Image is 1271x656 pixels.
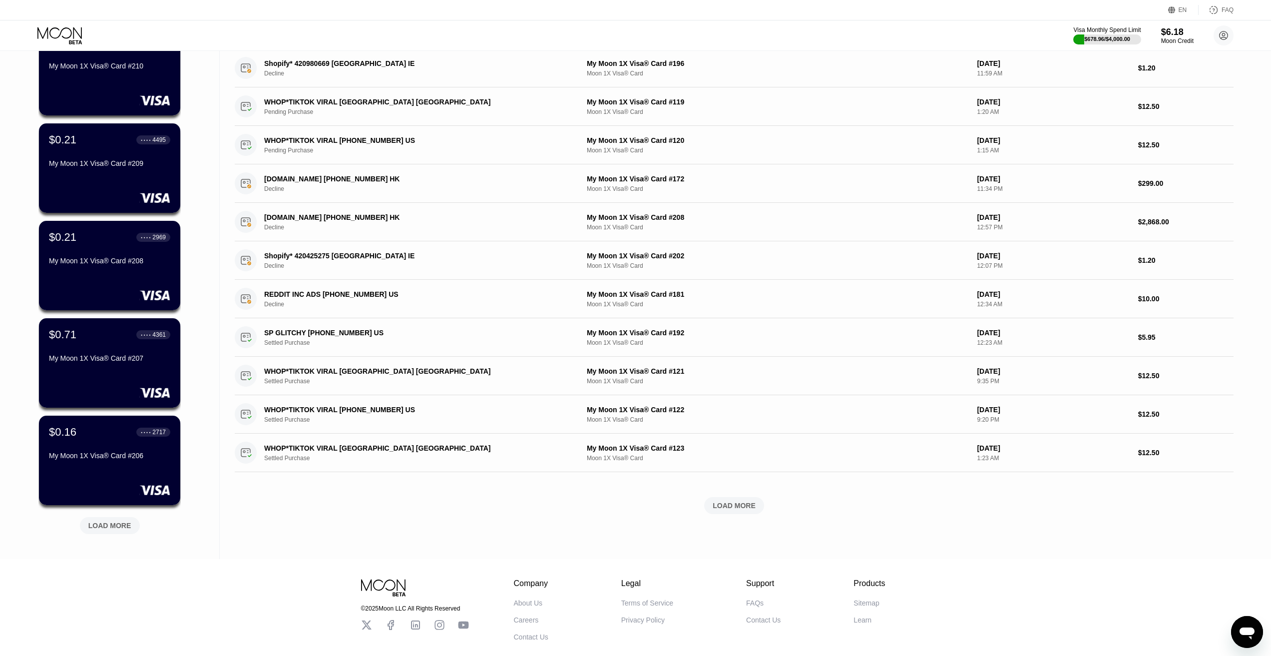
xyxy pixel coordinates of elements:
div: Shopify* 420980669 [GEOGRAPHIC_DATA] IE [264,59,552,67]
div: $6.18 [1161,27,1194,37]
div: My Moon 1X Visa® Card #206 [49,452,170,460]
div: ● ● ● ● [141,138,151,141]
div: [DOMAIN_NAME] [PHONE_NUMBER] HKDeclineMy Moon 1X Visa® Card #172Moon 1X Visa® Card[DATE]11:34 PM$... [235,164,1234,203]
div: WHOP*TIKTOK VIRAL [GEOGRAPHIC_DATA] [GEOGRAPHIC_DATA]Settled PurchaseMy Moon 1X Visa® Card #123Mo... [235,434,1234,472]
div: WHOP*TIKTOK VIRAL [GEOGRAPHIC_DATA] [GEOGRAPHIC_DATA] [264,444,552,452]
div: $0.21 [49,231,76,244]
div: Moon 1X Visa® Card [587,70,969,77]
div: $12.50 [1138,410,1234,418]
div: [DATE] [977,175,1130,183]
div: Products [853,579,885,588]
div: $12.50 [1138,141,1234,149]
div: Moon 1X Visa® Card [587,147,969,154]
div: REDDIT INC ADS [PHONE_NUMBER] US [264,290,552,298]
div: My Moon 1X Visa® Card #202 [587,252,969,260]
div: WHOP*TIKTOK VIRAL [PHONE_NUMBER] USSettled PurchaseMy Moon 1X Visa® Card #122Moon 1X Visa® Card[D... [235,395,1234,434]
div: My Moon 1X Visa® Card #208 [587,213,969,221]
div: My Moon 1X Visa® Card #119 [587,98,969,106]
div: EN [1168,5,1199,15]
div: Moon 1X Visa® Card [587,224,969,231]
div: $12.50 [1138,102,1234,110]
div: About Us [514,599,543,607]
div: LOAD MORE [88,521,131,530]
div: 12:23 AM [977,339,1130,346]
div: 1:15 AM [977,147,1130,154]
div: 4361 [152,331,166,338]
div: Sitemap [853,599,879,607]
div: Moon 1X Visa® Card [587,301,969,308]
div: $0.21 [49,133,76,146]
div: WHOP*TIKTOK VIRAL [GEOGRAPHIC_DATA] [GEOGRAPHIC_DATA]Pending PurchaseMy Moon 1X Visa® Card #119Mo... [235,87,1234,126]
div: LOAD MORE [72,513,147,534]
div: Contact Us [746,616,781,624]
div: [DATE] [977,98,1130,106]
div: Settled Purchase [264,416,574,423]
div: $299.00 [1138,179,1234,187]
iframe: Mesajlaşma penceresini başlatma düğmesi, görüşme devam ediyor [1231,616,1263,648]
div: Decline [264,70,574,77]
div: Privacy Policy [621,616,665,624]
div: FAQ [1199,5,1234,15]
div: $12.50 [1138,449,1234,457]
div: 4495 [152,136,166,143]
div: 2717 [152,429,166,436]
div: EN [1179,6,1187,13]
div: Visa Monthly Spend Limit$678.96/$4,000.00 [1073,26,1141,44]
div: Moon 1X Visa® Card [587,262,969,269]
div: Learn [853,616,871,624]
div: [DOMAIN_NAME] [PHONE_NUMBER] HK [264,213,552,221]
div: Pending Purchase [264,147,574,154]
div: FAQ [1222,6,1234,13]
div: Shopify* 420425275 [GEOGRAPHIC_DATA] IE [264,252,552,260]
div: FAQs [746,599,764,607]
div: Contact Us [514,633,548,641]
div: My Moon 1X Visa® Card #121 [587,367,969,375]
div: My Moon 1X Visa® Card #196 [587,59,969,67]
div: Settled Purchase [264,378,574,385]
div: Moon 1X Visa® Card [587,185,969,192]
div: 11:34 PM [977,185,1130,192]
div: My Moon 1X Visa® Card #192 [587,329,969,337]
div: $1.20 [1138,64,1234,72]
div: WHOP*TIKTOK VIRAL [GEOGRAPHIC_DATA] [GEOGRAPHIC_DATA] [264,367,552,375]
div: Careers [514,616,539,624]
div: [DOMAIN_NAME] [PHONE_NUMBER] HK [264,175,552,183]
div: [DATE] [977,367,1130,375]
div: Decline [264,185,574,192]
div: WHOP*TIKTOK VIRAL [PHONE_NUMBER] USPending PurchaseMy Moon 1X Visa® Card #120Moon 1X Visa® Card[D... [235,126,1234,164]
div: $6.18Moon Credit [1161,27,1194,44]
div: $0.16 [49,426,76,439]
div: Terms of Service [621,599,673,607]
div: SP GLITCHY [PHONE_NUMBER] USSettled PurchaseMy Moon 1X Visa® Card #192Moon 1X Visa® Card[DATE]12:... [235,318,1234,357]
div: 11:59 AM [977,70,1130,77]
div: [DATE] [977,213,1130,221]
div: ● ● ● ● [141,236,151,239]
div: Pending Purchase [264,108,574,115]
div: Settled Purchase [264,455,574,462]
div: Support [746,579,781,588]
div: SP GLITCHY [PHONE_NUMBER] US [264,329,552,337]
div: 2969 [152,234,166,241]
div: $0.16● ● ● ●2717My Moon 1X Visa® Card #206 [39,416,180,505]
div: LOAD MORE [235,497,1234,514]
div: My Moon 1X Visa® Card #181 [587,290,969,298]
div: $0.21● ● ● ●2969My Moon 1X Visa® Card #208 [39,221,180,310]
div: Moon 1X Visa® Card [587,378,969,385]
div: My Moon 1X Visa® Card #207 [49,354,170,362]
div: $1.20 [1138,256,1234,264]
div: Moon 1X Visa® Card [587,108,969,115]
div: 9:35 PM [977,378,1130,385]
div: My Moon 1X Visa® Card #208 [49,257,170,265]
div: Company [514,579,548,588]
div: [DATE] [977,252,1130,260]
div: My Moon 1X Visa® Card #122 [587,406,969,414]
div: $5.95 [1138,333,1234,341]
div: [DATE] [977,59,1130,67]
div: [DOMAIN_NAME] [PHONE_NUMBER] HKDeclineMy Moon 1X Visa® Card #208Moon 1X Visa® Card[DATE]12:57 PM$... [235,203,1234,241]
